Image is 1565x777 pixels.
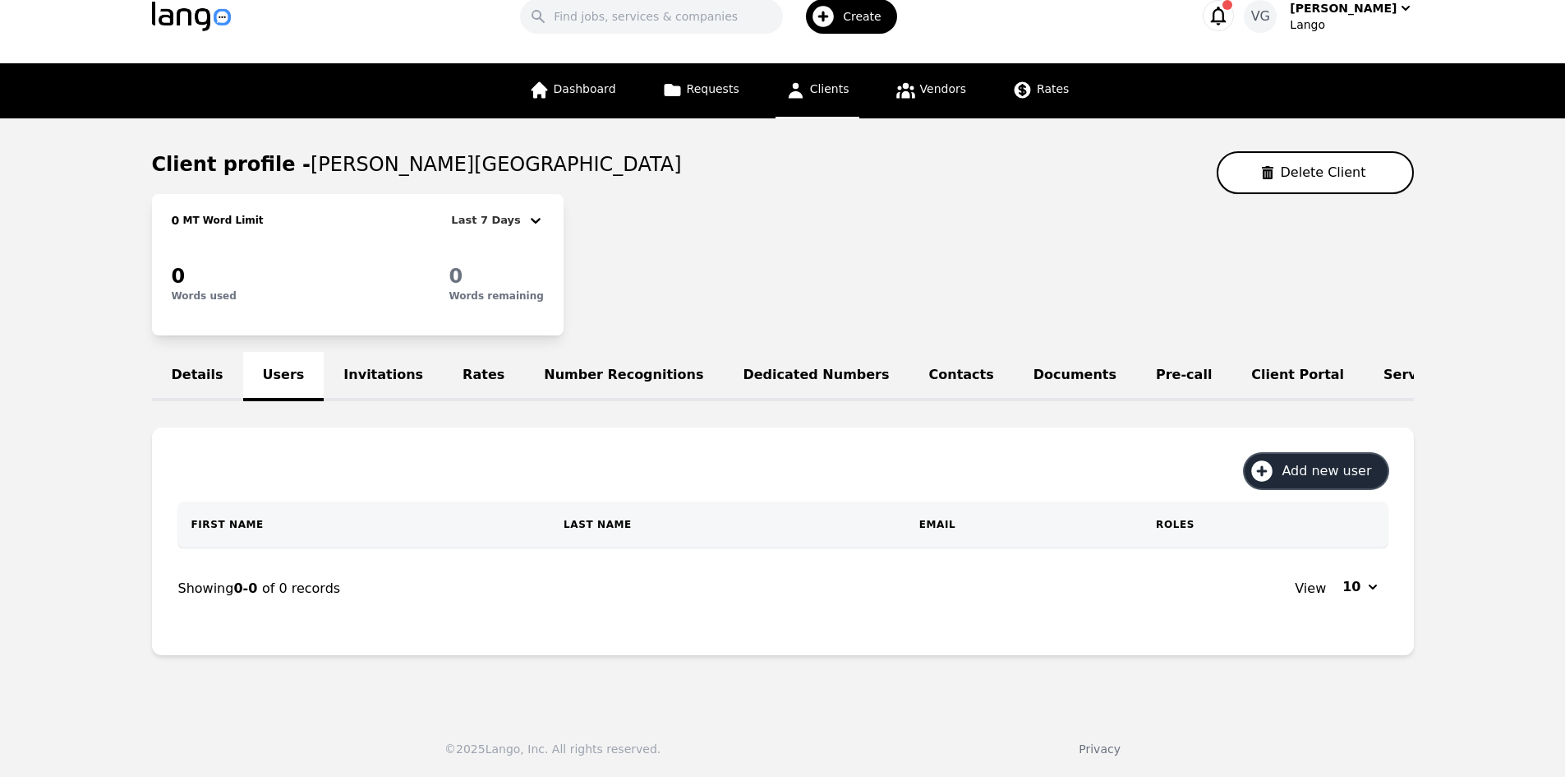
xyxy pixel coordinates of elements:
[1333,574,1387,600] button: 10
[178,502,551,548] th: First Name
[324,352,443,401] a: Invitations
[451,210,527,230] div: Last 7 Days
[524,352,723,401] a: Number Recognitions
[1014,352,1136,401] a: Documents
[172,289,237,303] p: Words used
[1251,7,1270,26] span: VG
[909,352,1014,401] a: Contacts
[723,352,909,401] a: Dedicated Numbers
[687,82,739,95] span: Requests
[1364,352,1502,401] a: Service Lines
[172,265,186,288] span: 0
[152,352,243,401] a: Details
[906,502,1143,548] th: Email
[311,153,682,176] span: [PERSON_NAME][GEOGRAPHIC_DATA]
[652,63,749,118] a: Requests
[449,265,463,288] span: 0
[179,214,263,227] h2: MT Word Limit
[1290,16,1413,33] div: Lango
[1217,151,1414,194] button: Delete Client
[172,214,180,227] span: 0
[810,82,849,95] span: Clients
[1231,352,1364,401] a: Client Portal
[1143,502,1387,548] th: Roles
[152,151,682,178] h1: Client profile -
[178,579,783,599] div: Showing of 0 records
[920,82,966,95] span: Vendors
[886,63,976,118] a: Vendors
[1002,63,1079,118] a: Rates
[1136,352,1231,401] a: Pre-call
[449,289,543,303] p: Words remaining
[550,502,906,548] th: Last Name
[233,580,261,596] span: 0-0
[443,352,524,401] a: Rates
[1295,579,1326,599] span: View
[1342,577,1360,597] span: 10
[1079,742,1121,756] a: Privacy
[444,741,661,757] div: © 2025 Lango, Inc. All rights reserved.
[554,82,616,95] span: Dashboard
[178,548,1388,629] nav: Page navigation
[1282,461,1383,481] span: Add new user
[776,63,859,118] a: Clients
[1245,454,1387,488] button: Add new user
[519,63,626,118] a: Dashboard
[152,2,231,31] img: Logo
[1037,82,1069,95] span: Rates
[843,8,893,25] span: Create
